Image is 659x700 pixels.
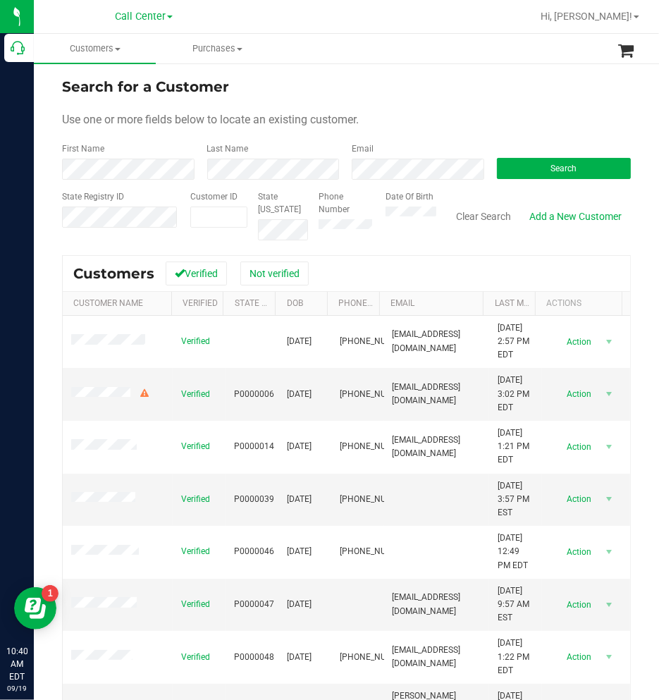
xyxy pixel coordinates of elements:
[181,651,210,664] span: Verified
[234,388,274,401] span: P0000006
[520,204,631,228] a: Add a New Customer
[166,262,227,285] button: Verified
[393,328,481,355] span: [EMAIL_ADDRESS][DOMAIN_NAME]
[555,437,601,457] span: Action
[62,113,359,126] span: Use one or more fields below to locate an existing customer.
[498,426,534,467] span: [DATE] 1:21 PM EDT
[240,262,309,285] button: Not verified
[183,298,218,308] a: Verified
[550,164,577,173] span: Search
[287,440,312,453] span: [DATE]
[498,321,534,362] span: [DATE] 2:57 PM EDT
[42,585,58,602] iframe: Resource center unread badge
[62,142,104,155] label: First Name
[156,34,278,63] a: Purchases
[497,158,632,179] button: Search
[390,298,414,308] a: Email
[181,598,210,611] span: Verified
[207,142,249,155] label: Last Name
[393,381,481,407] span: [EMAIL_ADDRESS][DOMAIN_NAME]
[34,42,156,55] span: Customers
[338,298,403,308] a: Phone Number
[287,651,312,664] span: [DATE]
[498,637,534,677] span: [DATE] 1:22 PM EDT
[393,591,481,618] span: [EMAIL_ADDRESS][DOMAIN_NAME]
[555,595,601,615] span: Action
[498,374,534,415] span: [DATE] 3:02 PM EDT
[393,434,481,460] span: [EMAIL_ADDRESS][DOMAIN_NAME]
[541,11,632,22] span: Hi, [PERSON_NAME]!
[447,204,520,228] button: Clear Search
[181,545,210,558] span: Verified
[62,190,124,203] label: State Registry ID
[340,335,410,348] span: [PHONE_NUMBER]
[340,440,410,453] span: [PHONE_NUMBER]
[340,388,410,401] span: [PHONE_NUMBER]
[62,78,229,95] span: Search for a Customer
[498,584,534,625] span: [DATE] 9:57 AM EST
[319,190,375,216] label: Phone Number
[287,298,303,308] a: DOB
[555,647,601,667] span: Action
[138,387,151,400] div: Warning - Level 2
[181,493,210,506] span: Verified
[386,190,433,203] label: Date Of Birth
[600,384,617,404] span: select
[181,335,210,348] span: Verified
[14,587,56,630] iframe: Resource center
[600,332,617,352] span: select
[73,265,154,282] span: Customers
[6,645,27,683] p: 10:40 AM EDT
[258,190,308,216] label: State [US_STATE]
[600,595,617,615] span: select
[498,479,534,520] span: [DATE] 3:57 PM EST
[555,542,601,562] span: Action
[287,545,312,558] span: [DATE]
[498,532,534,572] span: [DATE] 12:49 PM EDT
[234,493,274,506] span: P0000039
[34,34,156,63] a: Customers
[352,142,374,155] label: Email
[393,644,481,670] span: [EMAIL_ADDRESS][DOMAIN_NAME]
[11,41,25,55] inline-svg: Call Center
[235,298,309,308] a: State Registry Id
[287,493,312,506] span: [DATE]
[546,298,616,308] div: Actions
[6,683,27,694] p: 09/19
[287,388,312,401] span: [DATE]
[287,335,312,348] span: [DATE]
[234,651,274,664] span: P0000048
[287,598,312,611] span: [DATE]
[495,298,555,308] a: Last Modified
[190,190,238,203] label: Customer ID
[555,384,601,404] span: Action
[340,545,410,558] span: [PHONE_NUMBER]
[234,545,274,558] span: P0000046
[600,542,617,562] span: select
[234,440,274,453] span: P0000014
[555,489,601,509] span: Action
[600,437,617,457] span: select
[555,332,601,352] span: Action
[600,647,617,667] span: select
[234,598,274,611] span: P0000047
[115,11,166,23] span: Call Center
[340,651,410,664] span: [PHONE_NUMBER]
[156,42,277,55] span: Purchases
[340,493,410,506] span: [PHONE_NUMBER]
[73,298,143,308] a: Customer Name
[181,440,210,453] span: Verified
[181,388,210,401] span: Verified
[600,489,617,509] span: select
